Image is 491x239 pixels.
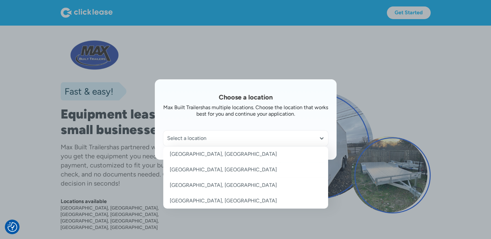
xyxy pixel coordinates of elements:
a: [GEOGRAPHIC_DATA], [GEOGRAPHIC_DATA] [163,177,328,193]
div: Select a location [163,131,328,146]
button: Consent Preferences [7,222,17,232]
div: has multiple locations. Choose the location that works best for you and continue your application. [196,104,328,117]
a: [GEOGRAPHIC_DATA], [GEOGRAPHIC_DATA] [163,193,328,209]
a: [GEOGRAPHIC_DATA], [GEOGRAPHIC_DATA] [163,146,328,162]
nav: Select a location [163,146,328,209]
div: Max Built Trailers [163,104,203,110]
h1: Choose a location [163,93,328,102]
a: [GEOGRAPHIC_DATA], [GEOGRAPHIC_DATA] [163,162,328,177]
div: Select a location [167,135,324,142]
img: Revisit consent button [7,222,17,232]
